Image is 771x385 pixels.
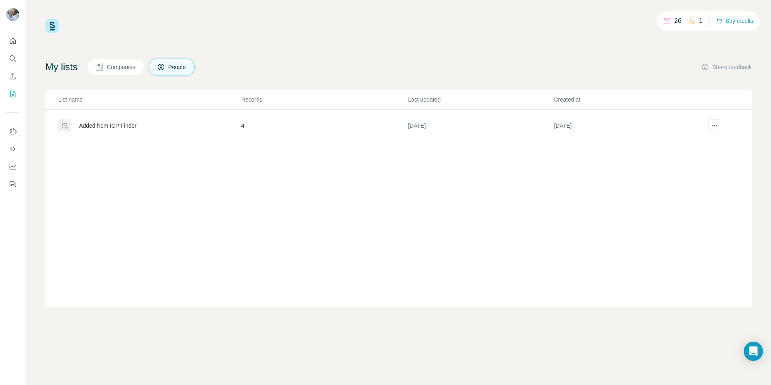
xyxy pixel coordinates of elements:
[6,159,19,174] button: Dashboard
[241,96,407,104] p: Records
[408,110,553,142] td: [DATE]
[744,342,763,361] div: Open Intercom Messenger
[6,142,19,156] button: Use Surfe API
[554,96,699,104] p: Created at
[241,110,408,142] td: 4
[45,19,59,33] img: Surfe Logo
[45,61,78,73] h4: My lists
[6,124,19,139] button: Use Surfe on LinkedIn
[6,177,19,191] button: Feedback
[554,110,700,142] td: [DATE]
[107,63,136,71] span: Companies
[6,8,19,21] img: Avatar
[6,69,19,84] button: Enrich CSV
[408,96,553,104] p: Last updated
[708,119,721,132] button: actions
[716,15,753,26] button: Buy credits
[6,34,19,48] button: Quick start
[699,16,703,26] p: 1
[79,122,137,130] div: Added from ICP Finder
[701,63,752,71] button: Share feedback
[168,63,187,71] span: People
[58,96,241,104] p: List name
[6,51,19,66] button: Search
[6,87,19,101] button: My lists
[674,16,681,26] p: 26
